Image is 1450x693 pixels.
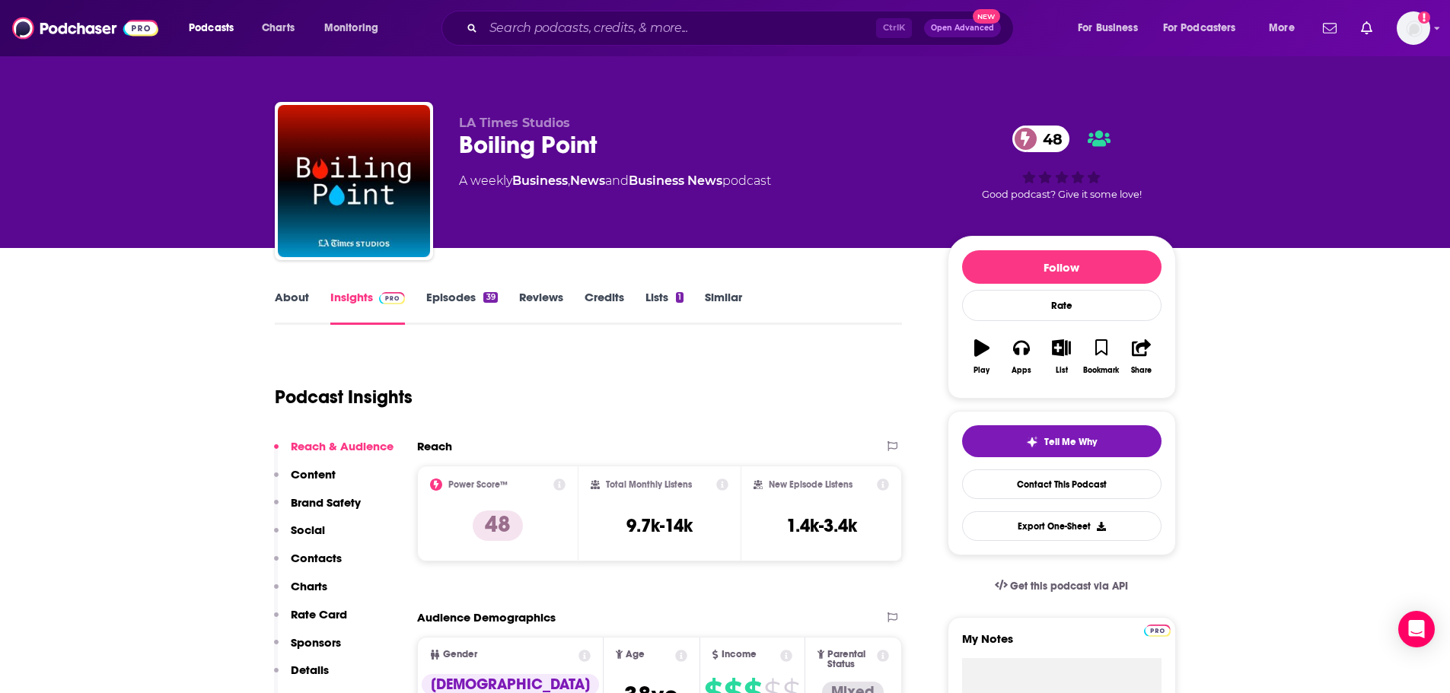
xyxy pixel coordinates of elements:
[962,425,1162,457] button: tell me why sparkleTell Me Why
[324,17,378,39] span: Monitoring
[330,290,406,325] a: InsightsPodchaser Pro
[1041,329,1081,384] button: List
[1397,11,1430,45] span: Logged in as lexiemichel
[606,479,692,490] h2: Total Monthly Listens
[443,650,477,660] span: Gender
[1163,17,1236,39] span: For Podcasters
[1269,17,1295,39] span: More
[962,631,1162,658] label: My Notes
[274,467,336,495] button: Content
[983,567,1141,605] a: Get this podcast via API
[314,16,398,40] button: open menu
[827,650,875,669] span: Parental Status
[291,495,361,510] p: Brand Safety
[1121,329,1161,384] button: Share
[1397,11,1430,45] img: User Profile
[974,366,990,375] div: Play
[1044,436,1097,448] span: Tell Me Why
[278,105,430,257] img: Boiling Point
[645,290,684,325] a: Lists1
[786,514,857,537] h3: 1.4k-3.4k
[473,510,523,541] p: 48
[483,292,497,303] div: 39
[189,17,234,39] span: Podcasts
[1010,580,1128,593] span: Get this podcast via API
[605,173,629,188] span: and
[291,607,347,621] p: Rate Card
[676,292,684,303] div: 1
[973,9,1000,24] span: New
[291,663,329,677] p: Details
[705,290,742,325] a: Similar
[459,172,771,190] div: A weekly podcast
[626,650,645,660] span: Age
[448,479,508,490] h2: Power Score™
[291,635,341,650] p: Sponsors
[274,635,341,663] button: Sponsors
[1067,16,1157,40] button: open menu
[1317,15,1343,41] a: Show notifications dropdown
[1012,126,1070,152] a: 48
[876,18,912,38] span: Ctrl K
[275,386,413,408] h1: Podcast Insights
[962,469,1162,499] a: Contact This Podcast
[568,173,570,188] span: ,
[262,17,295,39] span: Charts
[291,523,325,537] p: Social
[456,11,1028,46] div: Search podcasts, credits, & more...
[982,189,1142,200] span: Good podcast? Give it some love!
[291,551,342,565] p: Contacts
[962,290,1162,321] div: Rate
[1144,625,1171,637] img: Podchaser Pro
[12,14,158,43] img: Podchaser - Follow, Share and Rate Podcasts
[519,290,563,325] a: Reviews
[274,551,342,579] button: Contacts
[1056,366,1068,375] div: List
[962,250,1162,284] button: Follow
[483,16,876,40] input: Search podcasts, credits, & more...
[570,173,605,188] a: News
[274,439,394,467] button: Reach & Audience
[1258,16,1314,40] button: open menu
[512,173,568,188] a: Business
[962,511,1162,541] button: Export One-Sheet
[769,479,852,490] h2: New Episode Listens
[1082,329,1121,384] button: Bookmark
[274,523,325,551] button: Social
[1355,15,1378,41] a: Show notifications dropdown
[379,292,406,304] img: Podchaser Pro
[1397,11,1430,45] button: Show profile menu
[931,24,994,32] span: Open Advanced
[626,514,693,537] h3: 9.7k-14k
[417,610,556,625] h2: Audience Demographics
[962,329,1002,384] button: Play
[585,290,624,325] a: Credits
[1131,366,1152,375] div: Share
[1398,611,1435,647] div: Open Intercom Messenger
[1012,366,1031,375] div: Apps
[1028,126,1070,152] span: 48
[275,290,309,325] a: About
[1144,622,1171,637] a: Pro website
[417,439,452,453] h2: Reach
[1002,329,1041,384] button: Apps
[274,495,361,523] button: Brand Safety
[291,439,394,453] p: Reach & Audience
[426,290,497,325] a: Episodes39
[178,16,253,40] button: open menu
[1083,366,1119,375] div: Bookmark
[274,607,347,635] button: Rate Card
[924,19,1001,37] button: Open AdvancedNew
[1418,11,1430,24] svg: Add a profile image
[1026,436,1038,448] img: tell me why sparkle
[252,16,304,40] a: Charts
[459,116,570,130] span: LA Times Studios
[274,579,327,607] button: Charts
[1153,16,1258,40] button: open menu
[1078,17,1138,39] span: For Business
[948,116,1176,210] div: 48Good podcast? Give it some love!
[291,579,327,593] p: Charts
[274,663,329,691] button: Details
